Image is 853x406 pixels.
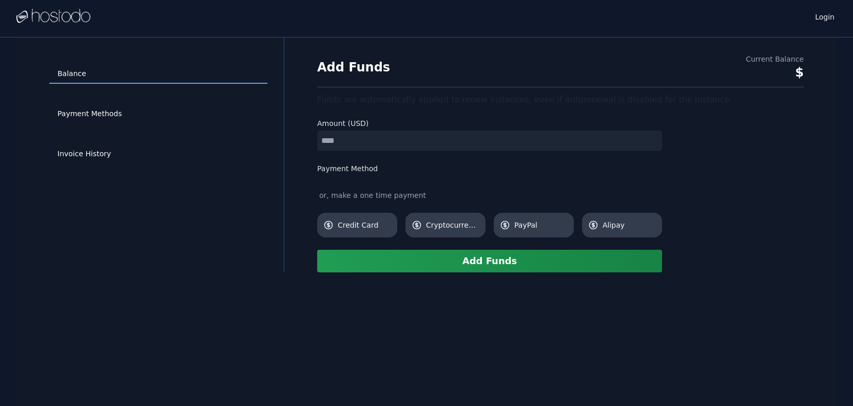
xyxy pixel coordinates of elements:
[49,104,267,124] a: Payment Methods
[317,59,390,76] h1: Add Funds
[317,250,662,272] button: Add Funds
[603,220,656,230] span: Alipay
[514,220,568,230] span: PayPal
[49,64,267,84] a: Balance
[317,94,804,106] div: Funds are automatically applied to renew instances, even if autorenewal is disabled for the insta...
[317,118,662,128] label: Amount (USD)
[813,10,837,22] a: Login
[317,163,662,174] label: Payment Method
[426,220,479,230] span: Cryptocurrency
[338,220,391,230] span: Credit Card
[317,190,662,200] div: or, make a one time payment
[49,144,267,164] a: Invoice History
[16,9,90,24] img: Logo
[746,64,804,81] div: $
[746,54,804,64] div: Current Balance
